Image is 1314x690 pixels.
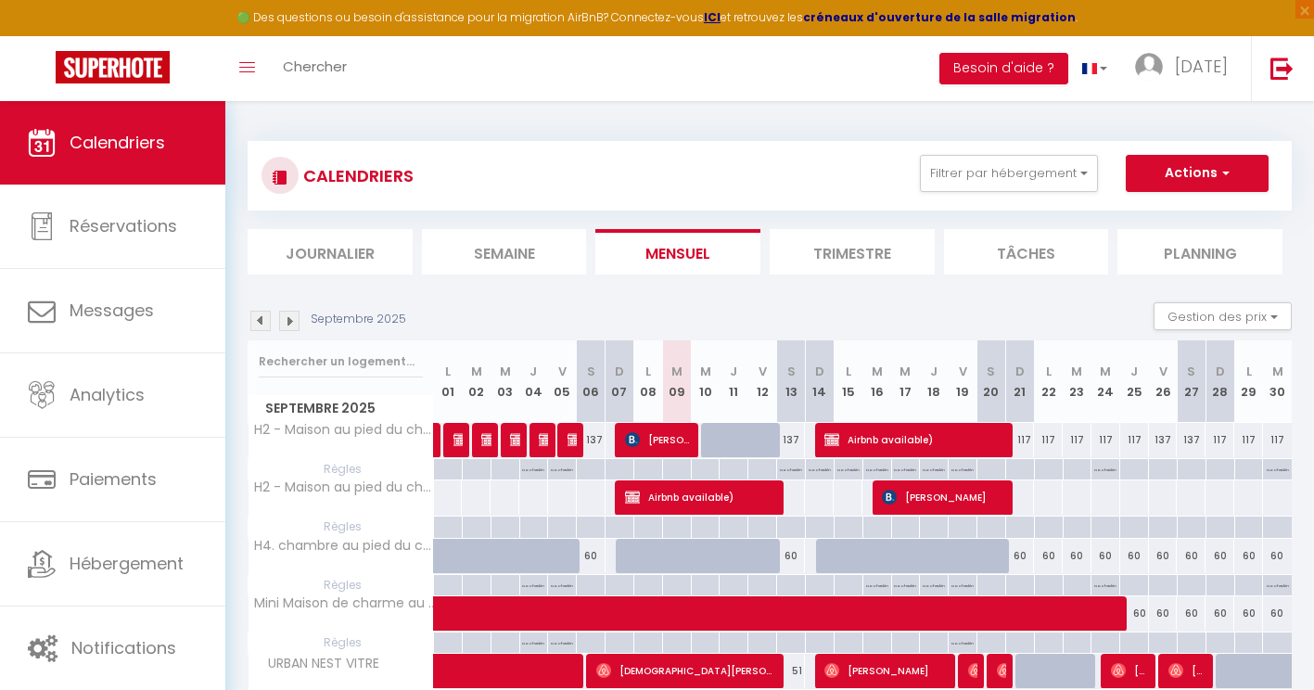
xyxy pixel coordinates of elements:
th: 12 [748,340,777,423]
p: No Checkin [522,632,544,650]
abbr: M [700,363,711,380]
img: ... [1135,53,1163,81]
th: 15 [834,340,862,423]
th: 04 [519,340,548,423]
th: 08 [633,340,662,423]
span: [PERSON_NAME] [1111,653,1149,688]
p: No Checkin [951,575,974,593]
abbr: L [846,363,851,380]
div: 60 [777,539,806,573]
th: 05 [548,340,577,423]
p: No Checkin [809,459,831,477]
div: 60 [1063,539,1091,573]
p: No Checkin [522,459,544,477]
span: Analytics [70,383,145,406]
span: Airbnb available) [824,422,1006,457]
abbr: V [959,363,967,380]
p: No Checkin [866,459,888,477]
th: 29 [1234,340,1263,423]
th: 23 [1063,340,1091,423]
abbr: S [1187,363,1195,380]
span: Règles [249,575,433,595]
abbr: M [1100,363,1111,380]
span: [PERSON_NAME] [997,653,1006,688]
span: Airbnb available) [539,422,548,457]
div: 137 [1177,423,1206,457]
span: H2 - Maison au pied du château [251,423,437,437]
span: [PERSON_NAME] [625,422,692,457]
p: No Checkin [1094,459,1116,477]
span: Airbnb available) [481,422,491,457]
p: No Checkin [894,575,916,593]
div: 137 [577,423,606,457]
abbr: M [1071,363,1082,380]
abbr: J [730,363,737,380]
p: No Checkin [951,632,974,650]
div: 60 [1177,539,1206,573]
p: No Checkin [1094,575,1116,593]
p: No Checkin [1267,459,1289,477]
li: Planning [1117,229,1282,275]
abbr: J [930,363,938,380]
abbr: M [471,363,482,380]
th: 25 [1120,340,1149,423]
th: 11 [720,340,748,423]
abbr: S [787,363,796,380]
span: Notifications [71,636,176,659]
th: 27 [1177,340,1206,423]
span: URBAN NEST VITRE [251,654,384,674]
th: 19 [949,340,977,423]
div: 60 [1263,539,1292,573]
div: 60 [1034,539,1063,573]
span: [PERSON_NAME]/Dapvril [1168,653,1206,688]
span: Calendriers [70,131,165,154]
abbr: L [1046,363,1052,380]
th: 21 [1005,340,1034,423]
p: No Checkin [1267,575,1289,593]
abbr: L [445,363,451,380]
p: No Checkin [551,459,573,477]
th: 10 [691,340,720,423]
th: 14 [805,340,834,423]
a: ICI [704,9,721,25]
abbr: M [1272,363,1283,380]
div: 117 [1263,423,1292,457]
p: No Checkin [551,632,573,650]
abbr: M [500,363,511,380]
span: Septembre 2025 [249,395,433,422]
span: Airbnb available) [453,422,463,457]
abbr: D [1015,363,1025,380]
span: Paiements [70,467,157,491]
h3: CALENDRIERS [299,155,414,197]
p: No Checkin [522,575,544,593]
span: Hébergement [70,552,184,575]
p: No Checkin [780,459,802,477]
div: 117 [1206,423,1234,457]
abbr: D [615,363,624,380]
abbr: S [987,363,995,380]
th: 18 [920,340,949,423]
li: Tâches [944,229,1109,275]
div: 137 [1149,423,1178,457]
li: Semaine [422,229,587,275]
p: No Checkin [551,575,573,593]
span: Airbnb available) [568,422,577,457]
div: 117 [1120,423,1149,457]
th: 06 [577,340,606,423]
abbr: D [1216,363,1225,380]
button: Ouvrir le widget de chat LiveChat [15,7,70,63]
p: No Checkin [923,575,945,593]
div: 60 [1149,539,1178,573]
input: Rechercher un logement... [259,345,423,378]
abbr: L [645,363,651,380]
th: 02 [462,340,491,423]
a: Airbnb available) [434,423,443,458]
div: 60 [1206,539,1234,573]
span: Règles [249,459,433,479]
button: Actions [1126,155,1269,192]
abbr: D [815,363,824,380]
th: 22 [1034,340,1063,423]
abbr: J [1130,363,1138,380]
a: créneaux d'ouverture de la salle migration [803,9,1076,25]
div: 117 [1005,423,1034,457]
